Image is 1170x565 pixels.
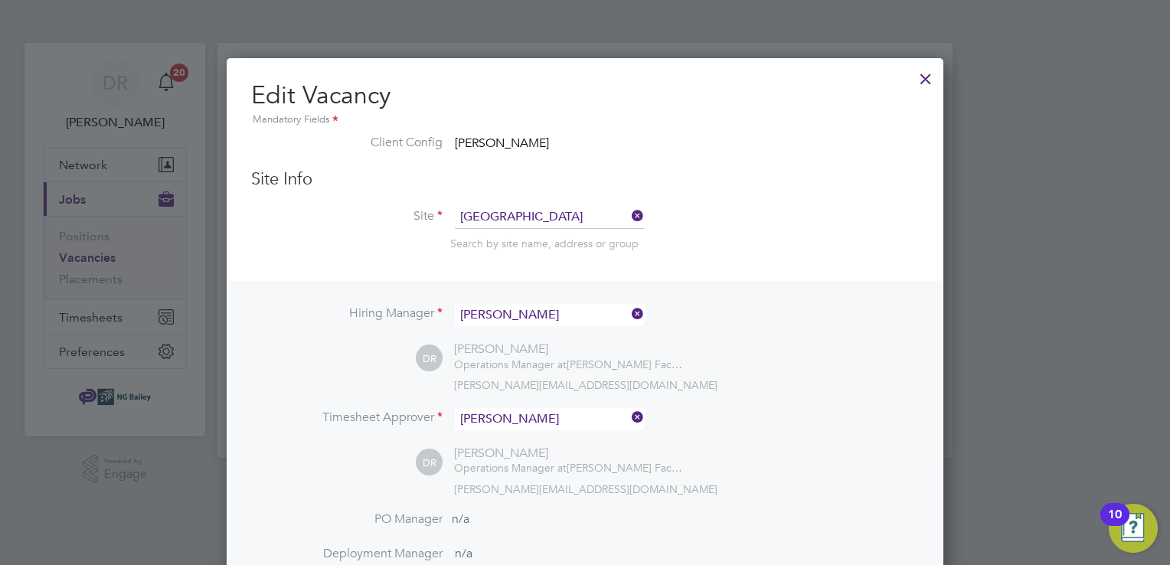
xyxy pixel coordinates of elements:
[452,511,469,527] span: n/a
[251,410,443,426] label: Timesheet Approver
[454,358,684,371] div: [PERSON_NAME] Facility Services Ltd
[454,341,684,358] div: [PERSON_NAME]
[455,206,644,229] input: Search for...
[455,304,644,326] input: Search for...
[251,208,443,224] label: Site
[455,546,472,561] span: n/a
[454,482,717,496] span: [PERSON_NAME][EMAIL_ADDRESS][DOMAIN_NAME]
[450,237,639,250] span: Search by site name, address or group
[251,112,919,129] div: Mandatory Fields
[251,135,443,151] label: Client Config
[1108,514,1122,534] div: 10
[416,345,443,372] span: DR
[454,358,567,371] span: Operations Manager at
[1109,504,1158,553] button: Open Resource Center, 10 new notifications
[454,461,567,475] span: Operations Manager at
[251,305,443,322] label: Hiring Manager
[454,378,717,392] span: [PERSON_NAME][EMAIL_ADDRESS][DOMAIN_NAME]
[251,168,919,191] h3: Site Info
[251,546,443,562] label: Deployment Manager
[454,446,684,462] div: [PERSON_NAME]
[251,511,443,527] label: PO Manager
[455,136,549,151] span: [PERSON_NAME]
[455,408,644,430] input: Search for...
[454,461,684,475] div: [PERSON_NAME] Facility Services Ltd
[251,80,919,129] h2: Edit Vacancy
[416,449,443,476] span: DR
